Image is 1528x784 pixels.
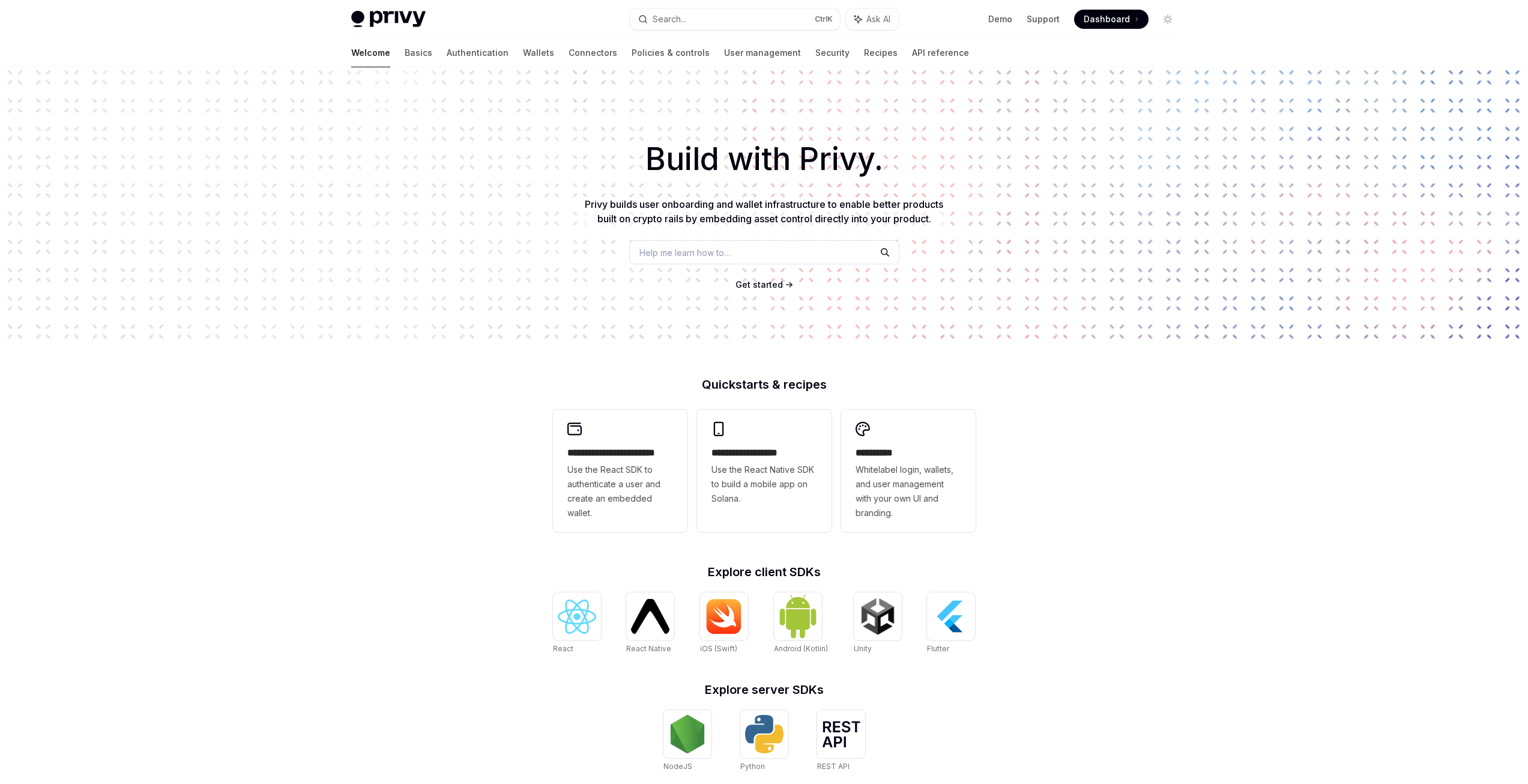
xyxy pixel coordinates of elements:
h2: Explore client SDKs [553,566,976,578]
span: Flutter [927,644,949,653]
a: Get started [735,279,783,291]
span: Ask AI [866,13,890,25]
button: Ask AI [846,8,899,30]
span: Help me learn how to… [639,246,731,259]
a: Support [1027,13,1060,25]
img: Python [745,715,784,753]
span: Get started [735,279,783,290]
img: iOS (Swift) [705,598,743,634]
h2: Explore server SDKs [553,684,976,696]
a: iOS (Swift)iOS (Swift) [700,592,748,655]
a: User management [724,38,801,67]
a: Basics [405,38,432,67]
img: React [558,600,596,634]
a: UnityUnity [854,592,902,655]
span: Use the React SDK to authenticate a user and create an embedded wallet. [567,463,673,520]
span: Whitelabel login, wallets, and user management with your own UI and branding. [856,463,961,520]
span: Python [740,762,765,771]
a: PythonPython [740,710,788,773]
a: ReactReact [553,592,601,655]
button: Toggle dark mode [1158,10,1177,29]
a: REST APIREST API [817,710,865,773]
span: Android (Kotlin) [774,644,828,653]
span: Ctrl K [815,14,833,24]
a: API reference [912,38,969,67]
a: Demo [988,13,1012,25]
a: Android (Kotlin)Android (Kotlin) [774,592,828,655]
a: **** *****Whitelabel login, wallets, and user management with your own UI and branding. [841,410,976,532]
a: Connectors [569,38,617,67]
a: Recipes [864,38,898,67]
a: React NativeReact Native [626,592,674,655]
h2: Quickstarts & recipes [553,378,976,390]
h1: Build with Privy. [19,136,1509,183]
a: Dashboard [1074,10,1149,29]
a: FlutterFlutter [927,592,975,655]
span: iOS (Swift) [700,644,737,653]
a: Welcome [351,38,390,67]
span: Dashboard [1084,13,1130,25]
a: NodeJSNodeJS [663,710,711,773]
span: NodeJS [663,762,692,771]
img: Unity [859,597,897,636]
a: Wallets [523,38,554,67]
a: Policies & controls [632,38,710,67]
a: Authentication [447,38,509,67]
img: REST API [822,721,860,747]
img: Android (Kotlin) [779,594,817,639]
span: Unity [854,644,872,653]
span: React Native [626,644,671,653]
img: light logo [351,11,426,28]
span: REST API [817,762,850,771]
img: Flutter [932,597,970,636]
span: Use the React Native SDK to build a mobile app on Solana. [711,463,817,506]
span: React [553,644,573,653]
button: Search...CtrlK [630,8,840,30]
a: **** **** **** ***Use the React Native SDK to build a mobile app on Solana. [697,410,832,532]
div: Search... [653,12,686,26]
img: React Native [631,599,669,633]
a: Security [815,38,850,67]
span: Privy builds user onboarding and wallet infrastructure to enable better products built on crypto ... [585,198,943,225]
img: NodeJS [668,715,707,753]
